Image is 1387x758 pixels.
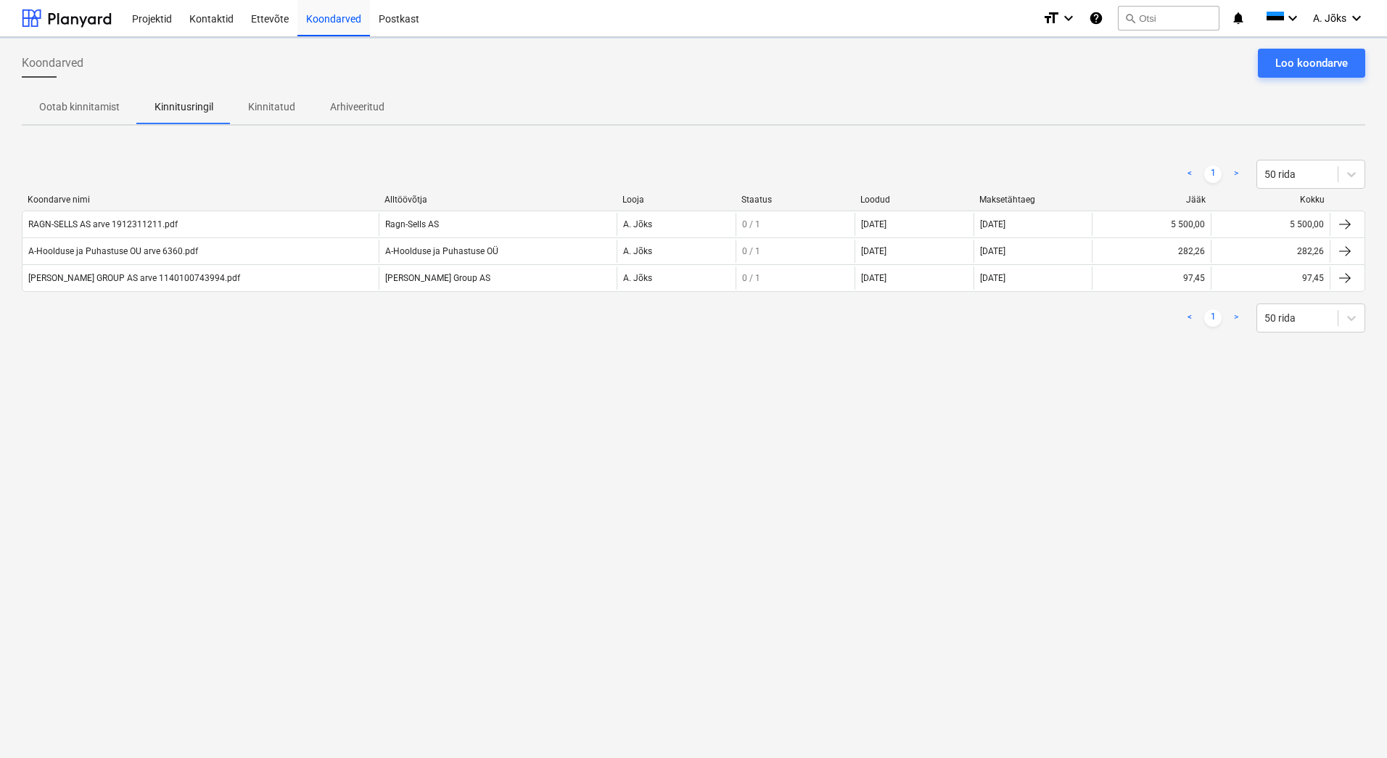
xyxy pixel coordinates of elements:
[979,195,1087,205] div: Maksetähtaeg
[28,219,178,229] div: RAGN-SELLS AS arve 1912311211.pdf
[39,99,120,115] p: Ootab kinnitamist
[861,273,886,283] div: [DATE]
[1171,219,1205,229] div: 5 500,00
[155,99,213,115] p: Kinnitusringil
[1297,246,1324,256] div: 282,26
[617,213,736,236] div: A. Jõks
[28,246,198,256] div: A-Hoolduse ja Puhastuse OU arve 6360.pdf
[742,219,760,229] span: 0 / 1
[1178,246,1205,256] div: 282,26
[1204,166,1222,183] a: Page 1 is your current page
[741,195,849,205] div: Staatus
[1181,166,1198,183] a: Previous page
[1227,309,1245,327] a: Next page
[384,195,611,205] div: Alltöövõtja
[1204,309,1222,327] a: Page 1 is your current page
[861,246,886,256] div: [DATE]
[974,213,1092,236] div: [DATE]
[1348,9,1365,27] i: keyboard_arrow_down
[622,195,730,205] div: Looja
[1313,12,1346,24] span: A. Jõks
[22,54,83,72] span: Koondarved
[1231,9,1246,27] i: notifications
[28,273,240,283] div: [PERSON_NAME] GROUP AS arve 1140100743994.pdf
[1302,273,1324,283] div: 97,45
[28,195,373,205] div: Koondarve nimi
[1275,54,1348,73] div: Loo koondarve
[1098,195,1206,205] div: Jääk
[860,195,968,205] div: Loodud
[1042,9,1060,27] i: format_size
[742,273,760,283] span: 0 / 1
[861,219,886,229] div: [DATE]
[1060,9,1077,27] i: keyboard_arrow_down
[1290,219,1324,229] div: 5 500,00
[1217,195,1325,205] div: Kokku
[742,246,760,256] span: 0 / 1
[1089,9,1103,27] i: Abikeskus
[1181,309,1198,327] a: Previous page
[330,99,384,115] p: Arhiveeritud
[1183,273,1205,283] div: 97,45
[1118,6,1219,30] button: Otsi
[379,266,617,290] div: [PERSON_NAME] Group AS
[248,99,295,115] p: Kinnitatud
[974,266,1092,290] div: [DATE]
[1284,9,1301,27] i: keyboard_arrow_down
[974,240,1092,263] div: [DATE]
[1258,49,1365,78] button: Loo koondarve
[1227,166,1245,183] a: Next page
[617,240,736,263] div: A. Jõks
[617,266,736,290] div: A. Jõks
[379,240,617,263] div: A-Hoolduse ja Puhastuse OÜ
[1124,12,1136,24] span: search
[1314,688,1387,758] iframe: Chat Widget
[379,213,617,236] div: Ragn-Sells AS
